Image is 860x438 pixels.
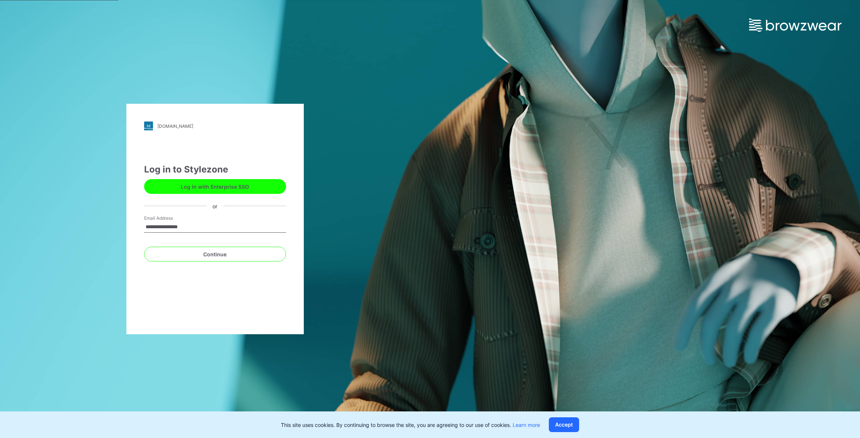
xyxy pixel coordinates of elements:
[144,122,286,130] a: [DOMAIN_NAME]
[749,18,842,32] img: browzwear-logo.e42bd6dac1945053ebaf764b6aa21510.svg
[281,421,540,429] p: This site uses cookies. By continuing to browse the site, you are agreeing to our use of cookies.
[144,163,286,176] div: Log in to Stylezone
[144,247,286,261] button: Continue
[207,202,223,210] div: or
[144,122,153,130] img: stylezone-logo.562084cfcfab977791bfbf7441f1a819.svg
[144,179,286,194] button: Log in with Enterprise SSO
[549,417,579,432] button: Accept
[144,215,196,222] label: Email Address
[513,422,540,428] a: Learn more
[157,123,193,129] div: [DOMAIN_NAME]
